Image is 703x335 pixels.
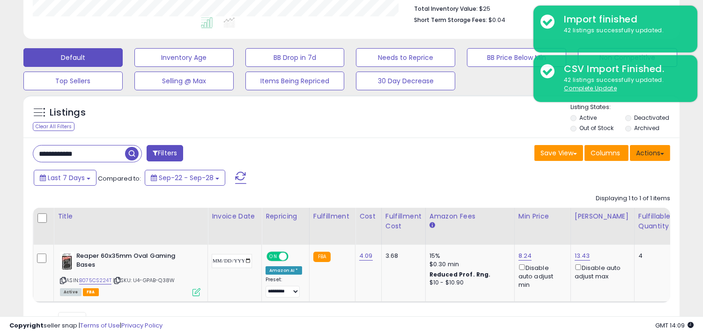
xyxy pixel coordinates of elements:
b: Reduced Prof. Rng. [429,270,491,278]
span: $0.04 [488,15,505,24]
div: Disable auto adjust min [518,262,563,289]
div: Displaying 1 to 1 of 1 items [596,194,670,203]
div: Title [58,211,204,221]
div: $10 - $10.90 [429,279,507,287]
span: | SKU: U4-GPAB-Q38W [113,277,175,284]
button: 30 Day Decrease [356,72,455,90]
div: Amazon AI * [266,266,302,275]
span: FBA [83,288,99,296]
a: 13.43 [575,251,590,261]
div: Amazon Fees [429,211,511,221]
div: Import finished [557,13,690,26]
img: 41PNr1ZIogL._SL40_.jpg [60,252,74,270]
div: Fulfillment Cost [385,211,422,231]
div: Disable auto adjust max [575,262,627,281]
div: ASIN: [60,252,200,295]
button: Selling @ Max [134,72,234,90]
strong: Copyright [9,321,44,330]
button: Top Sellers [23,72,123,90]
a: Privacy Policy [121,321,163,330]
label: Deactivated [634,114,669,122]
p: Listing States: [570,103,680,112]
span: 2025-10-6 14:09 GMT [655,321,694,330]
label: Active [579,114,597,122]
div: Fulfillment [313,211,351,221]
div: Clear All Filters [33,122,74,131]
small: Amazon Fees. [429,221,435,230]
span: ON [267,253,279,261]
button: Default [23,48,123,67]
button: BB Price Below Min [467,48,566,67]
button: Last 7 Days [34,170,96,186]
span: Show: entries [40,315,107,324]
div: Cost [359,211,377,221]
span: All listings currently available for purchase on Amazon [60,288,81,296]
span: Sep-22 - Sep-28 [159,173,214,182]
div: Repricing [266,211,305,221]
button: BB Drop in 7d [245,48,345,67]
small: FBA [313,252,331,262]
div: CSV Import Finished. [557,62,690,76]
span: Last 7 Days [48,173,85,182]
li: $25 [414,2,663,14]
label: Out of Stock [579,124,614,132]
label: Archived [634,124,659,132]
button: Inventory Age [134,48,234,67]
a: Terms of Use [80,321,120,330]
div: [PERSON_NAME] [575,211,630,221]
button: Save View [534,145,583,161]
b: Reaper 60x35mm Oval Gaming Bases [76,252,190,271]
div: Invoice Date [212,211,258,221]
a: B075CS224T [79,277,111,284]
button: Needs to Reprice [356,48,455,67]
b: Short Term Storage Fees: [414,16,487,24]
a: 4.09 [359,251,373,261]
div: $0.30 min [429,260,507,269]
div: 3.68 [385,252,418,260]
div: seller snap | | [9,321,163,330]
div: 4 [638,252,667,260]
div: 15% [429,252,507,260]
a: 8.24 [518,251,532,261]
button: Items Being Repriced [245,72,345,90]
th: CSV column name: cust_attr_3_Invoice Date [208,208,262,245]
div: 42 listings successfully updated. [557,76,690,93]
span: Compared to: [98,174,141,183]
div: 42 listings successfully updated. [557,26,690,35]
div: Fulfillable Quantity [638,211,671,231]
div: Min Price [518,211,567,221]
div: Preset: [266,277,302,298]
button: Columns [585,145,629,161]
span: OFF [287,253,302,261]
h5: Listings [50,106,86,119]
button: Filters [147,145,183,161]
button: Sep-22 - Sep-28 [145,170,225,186]
span: Columns [591,148,620,158]
u: Complete Update [564,84,617,92]
button: Actions [630,145,670,161]
b: Total Inventory Value: [414,5,478,13]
